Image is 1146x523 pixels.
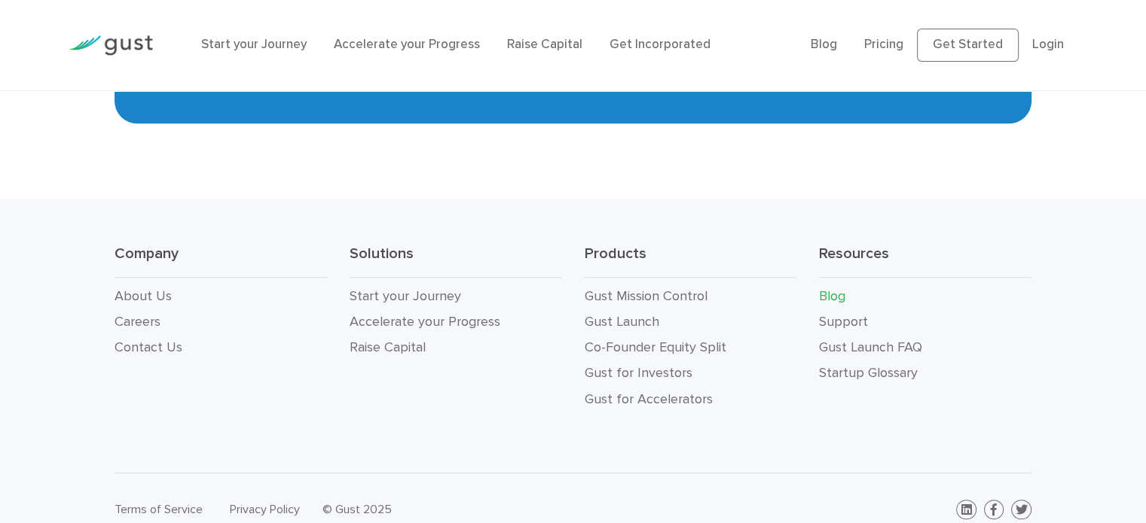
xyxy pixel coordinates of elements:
[819,244,1031,278] h3: Resources
[334,37,480,52] a: Accelerate your Progress
[610,37,711,52] a: Get Incorporated
[1032,37,1064,52] a: Login
[584,339,726,355] a: Co-Founder Equity Split
[819,288,845,304] a: Blog
[819,365,918,381] a: Startup Glossary
[115,502,203,516] a: Terms of Service
[69,35,153,56] img: Gust Logo
[819,314,868,330] a: Support
[115,244,327,278] h3: Company
[811,37,837,52] a: Blog
[584,391,712,407] a: Gust for Accelerators
[584,288,707,304] a: Gust Mission Control
[350,288,461,304] a: Start your Journey
[507,37,582,52] a: Raise Capital
[350,339,426,355] a: Raise Capital
[201,37,307,52] a: Start your Journey
[350,314,500,330] a: Accelerate your Progress
[115,339,182,355] a: Contact Us
[115,314,160,330] a: Careers
[819,339,922,355] a: Gust Launch FAQ
[322,499,562,520] div: © Gust 2025
[350,244,562,278] h3: Solutions
[917,29,1019,62] a: Get Started
[115,288,172,304] a: About Us
[864,37,903,52] a: Pricing
[230,502,300,516] a: Privacy Policy
[584,314,659,330] a: Gust Launch
[584,365,692,381] a: Gust for Investors
[584,244,796,278] h3: Products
